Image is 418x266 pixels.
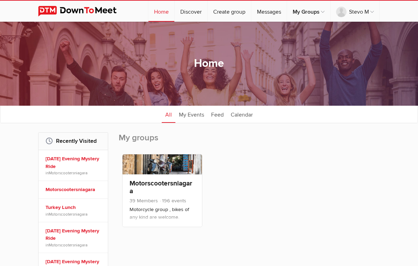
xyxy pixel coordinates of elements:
[46,227,103,242] a: [DATE] Evening Mystery Ride
[46,155,103,170] a: [DATE] Evening Mystery Ride
[49,212,88,217] a: Motorscootersniagara
[46,204,103,211] a: Turkey Lunch
[46,170,103,176] span: in
[287,1,330,22] a: My Groups
[46,211,103,217] span: in
[38,6,127,16] img: DownToMeet
[49,170,88,175] a: Motorscootersniagara
[208,1,251,22] a: Create group
[119,132,380,150] h2: My groups
[330,1,379,22] a: Stevo M
[208,105,227,123] a: Feed
[130,179,192,195] a: Motorscootersniagara
[251,1,287,22] a: Messages
[46,242,103,248] span: in
[194,56,224,71] h1: Home
[159,198,186,204] span: 196 events
[46,186,103,194] a: Motorscootersniagara
[148,1,174,22] a: Home
[130,206,195,221] p: Motorcycle group , bikes of any kind are welcome.
[175,1,207,22] a: Discover
[227,105,256,123] a: Calendar
[46,133,101,149] h2: Recently Visited
[175,105,208,123] a: My Events
[130,198,158,204] span: 39 Members
[49,243,88,247] a: Motorscootersniagara
[162,105,175,123] a: All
